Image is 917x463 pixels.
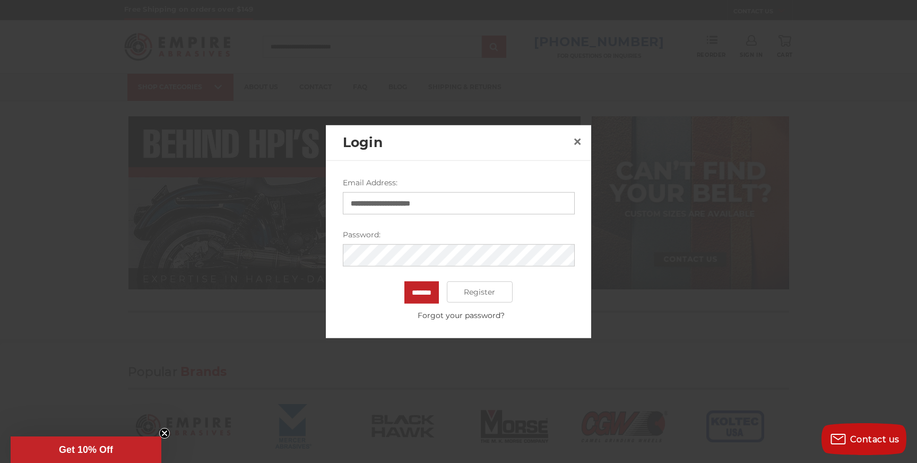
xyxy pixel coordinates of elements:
[447,281,513,303] a: Register
[573,131,582,151] span: ×
[850,434,899,444] span: Contact us
[343,133,569,153] h2: Login
[569,133,586,150] a: Close
[343,177,575,188] label: Email Address:
[348,310,574,321] a: Forgot your password?
[821,423,906,455] button: Contact us
[159,428,170,439] button: Close teaser
[343,229,575,241] label: Password:
[11,436,161,463] div: Get 10% OffClose teaser
[59,444,113,455] span: Get 10% Off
